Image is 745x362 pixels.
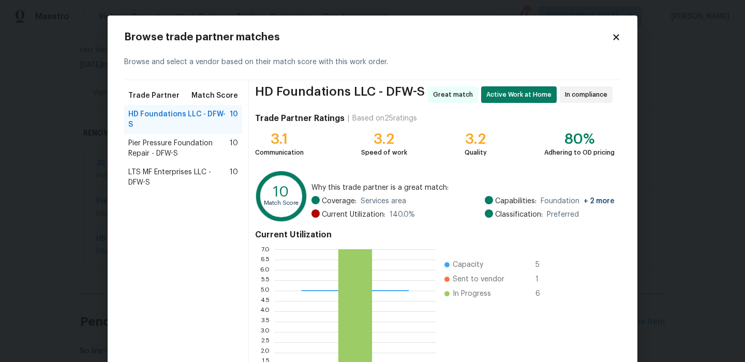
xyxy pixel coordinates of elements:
span: In compliance [565,89,612,100]
text: 4.5 [260,298,270,304]
span: Current Utilization: [322,209,385,220]
h4: Trade Partner Ratings [255,113,345,124]
span: Pier Pressure Foundation Repair - DFW-S [128,138,230,159]
span: 6 [535,289,552,299]
text: 7.0 [261,246,270,252]
div: Quality [465,147,487,158]
text: 5.0 [260,288,270,294]
text: 3.0 [260,329,270,335]
span: 10 [230,167,238,188]
span: Foundation [541,196,615,206]
text: 5.5 [261,277,270,283]
div: Communication [255,147,304,158]
span: In Progress [453,289,491,299]
span: + 2 more [584,198,615,205]
span: Capabilities: [495,196,537,206]
span: Capacity [453,260,483,270]
div: Browse and select a vendor based on their match score with this work order. [124,44,621,80]
span: 5 [535,260,552,270]
div: 80% [544,134,615,144]
span: Classification: [495,209,543,220]
span: 140.0 % [390,209,415,220]
span: 10 [230,109,238,130]
span: Preferred [547,209,579,220]
span: 1 [535,274,552,284]
text: 6.0 [260,267,270,273]
span: Trade Partner [128,90,180,101]
span: Match Score [191,90,238,101]
h4: Current Utilization [255,230,615,240]
span: Great match [433,89,477,100]
text: 3.5 [261,319,270,325]
span: HD Foundations LLC - DFW-S [255,86,425,103]
text: 6.5 [260,257,270,263]
h2: Browse trade partner matches [124,32,612,42]
span: Services area [361,196,406,206]
span: Sent to vendor [453,274,504,284]
text: 2.5 [261,339,270,345]
div: | [345,113,352,124]
span: HD Foundations LLC - DFW-S [128,109,230,130]
div: 3.2 [465,134,487,144]
span: 10 [230,138,238,159]
text: 2.0 [260,350,270,356]
span: Why this trade partner is a great match: [311,183,615,193]
text: Match Score [264,200,299,206]
div: Speed of work [361,147,407,158]
div: Based on 25 ratings [352,113,417,124]
span: Active Work at Home [486,89,556,100]
div: 3.2 [361,134,407,144]
span: LTS MF Enterprises LLC - DFW-S [128,167,230,188]
div: Adhering to OD pricing [544,147,615,158]
div: 3.1 [255,134,304,144]
text: 10 [273,185,289,199]
span: Coverage: [322,196,356,206]
text: 4.0 [260,308,270,314]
